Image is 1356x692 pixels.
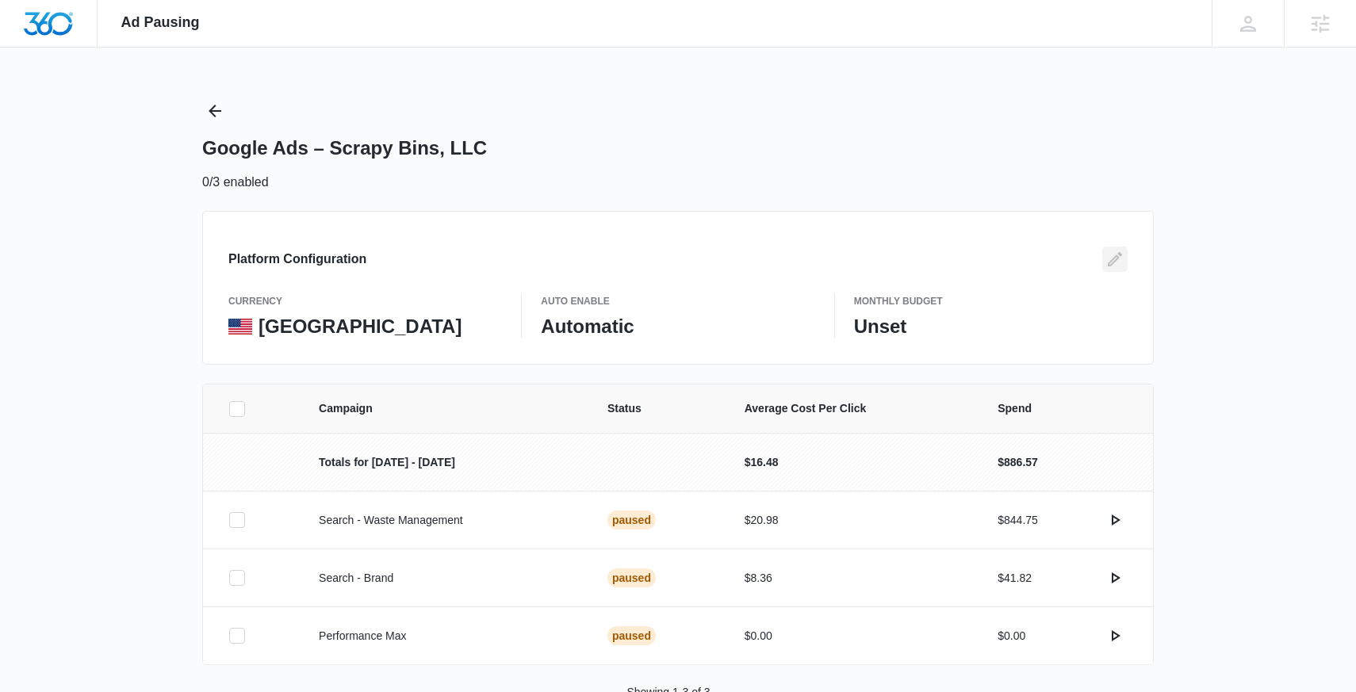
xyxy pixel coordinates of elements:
[745,570,960,587] p: $8.36
[1102,565,1128,591] button: actions.activate
[541,294,814,308] p: Auto Enable
[854,315,1128,338] p: Unset
[202,173,269,192] p: 0/3 enabled
[319,400,569,417] span: Campaign
[228,250,366,269] h3: Platform Configuration
[1102,507,1128,533] button: actions.activate
[854,294,1128,308] p: Monthly Budget
[607,568,656,587] div: Paused
[228,294,502,308] p: currency
[998,400,1128,417] span: Spend
[745,512,960,529] p: $20.98
[998,570,1032,587] p: $41.82
[607,626,656,645] div: Paused
[998,454,1038,471] p: $886.57
[121,14,200,31] span: Ad Pausing
[541,315,814,338] p: Automatic
[202,98,228,124] button: Back
[607,510,656,530] div: Paused
[607,400,707,417] span: Status
[745,628,960,644] p: $0.00
[745,454,960,471] p: $16.48
[319,570,569,587] p: Search - Brand
[259,315,462,338] p: [GEOGRAPHIC_DATA]
[998,512,1038,529] p: $844.75
[1102,623,1128,648] button: actions.activate
[319,454,569,471] p: Totals for [DATE] - [DATE]
[1102,247,1128,272] button: Edit
[228,319,252,335] img: United States
[319,628,569,644] p: Performance Max
[319,512,569,529] p: Search - Waste Management
[202,136,487,160] h1: Google Ads – Scrapy Bins, LLC
[745,400,960,417] span: Average Cost Per Click
[998,628,1025,644] p: $0.00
